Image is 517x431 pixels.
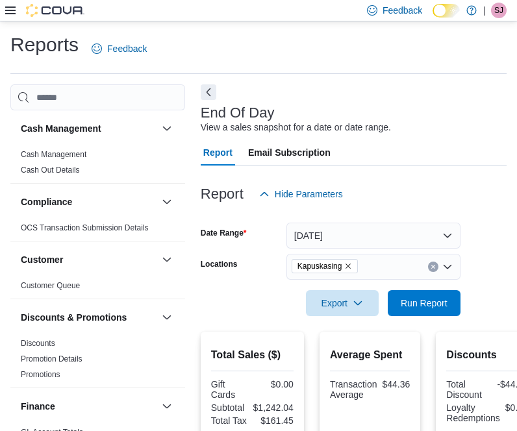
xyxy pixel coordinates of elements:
[21,223,149,232] a: OCS Transaction Submission Details
[21,253,157,266] button: Customer
[201,228,247,238] label: Date Range
[21,281,80,290] a: Customer Queue
[211,347,294,363] h2: Total Sales ($)
[201,121,391,134] div: View a sales snapshot for a date or date range.
[21,400,157,413] button: Finance
[275,188,343,201] span: Hide Parameters
[314,290,371,316] span: Export
[255,379,294,389] div: $0.00
[10,147,185,183] div: Cash Management
[211,415,250,426] div: Total Tax
[201,84,216,100] button: Next
[21,354,82,364] span: Promotion Details
[21,370,60,379] a: Promotions
[21,122,157,135] button: Cash Management
[254,181,348,207] button: Hide Parameters
[330,347,410,363] h2: Average Spent
[383,379,410,389] div: $44.36
[21,165,80,175] span: Cash Out Details
[21,149,86,160] span: Cash Management
[159,252,175,267] button: Customer
[201,105,275,121] h3: End Of Day
[446,379,485,400] div: Total Discount
[21,311,127,324] h3: Discounts & Promotions
[201,259,238,269] label: Locations
[159,194,175,210] button: Compliance
[21,223,149,233] span: OCS Transaction Submission Details
[21,311,157,324] button: Discounts & Promotions
[21,338,55,349] span: Discounts
[388,290,460,316] button: Run Report
[21,195,72,208] h3: Compliance
[21,195,157,208] button: Compliance
[21,369,60,380] span: Promotions
[211,379,250,400] div: Gift Cards
[21,339,55,348] a: Discounts
[201,186,244,202] h3: Report
[10,220,185,241] div: Compliance
[255,415,294,426] div: $161.45
[446,402,500,423] div: Loyalty Redemptions
[26,4,84,17] img: Cova
[211,402,248,413] div: Subtotal
[383,4,422,17] span: Feedback
[483,3,486,18] p: |
[248,140,331,166] span: Email Subscription
[442,262,453,272] button: Open list of options
[306,290,379,316] button: Export
[159,399,175,414] button: Finance
[10,278,185,299] div: Customer
[433,4,460,18] input: Dark Mode
[21,166,80,175] a: Cash Out Details
[292,259,359,273] span: Kapuskasing
[344,262,352,270] button: Remove Kapuskasing from selection in this group
[21,354,82,363] a: Promotion Details
[253,402,294,413] div: $1,242.04
[10,336,185,388] div: Discounts & Promotions
[494,3,503,18] span: SJ
[286,223,460,249] button: [DATE]
[159,121,175,136] button: Cash Management
[159,310,175,325] button: Discounts & Promotions
[297,260,342,273] span: Kapuskasing
[21,280,80,291] span: Customer Queue
[21,400,55,413] h3: Finance
[21,150,86,159] a: Cash Management
[330,379,377,400] div: Transaction Average
[203,140,233,166] span: Report
[401,297,448,310] span: Run Report
[428,262,438,272] button: Clear input
[107,42,147,55] span: Feedback
[86,36,152,62] a: Feedback
[491,3,507,18] div: Shaunelle Jean
[10,32,79,58] h1: Reports
[21,122,101,135] h3: Cash Management
[21,253,63,266] h3: Customer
